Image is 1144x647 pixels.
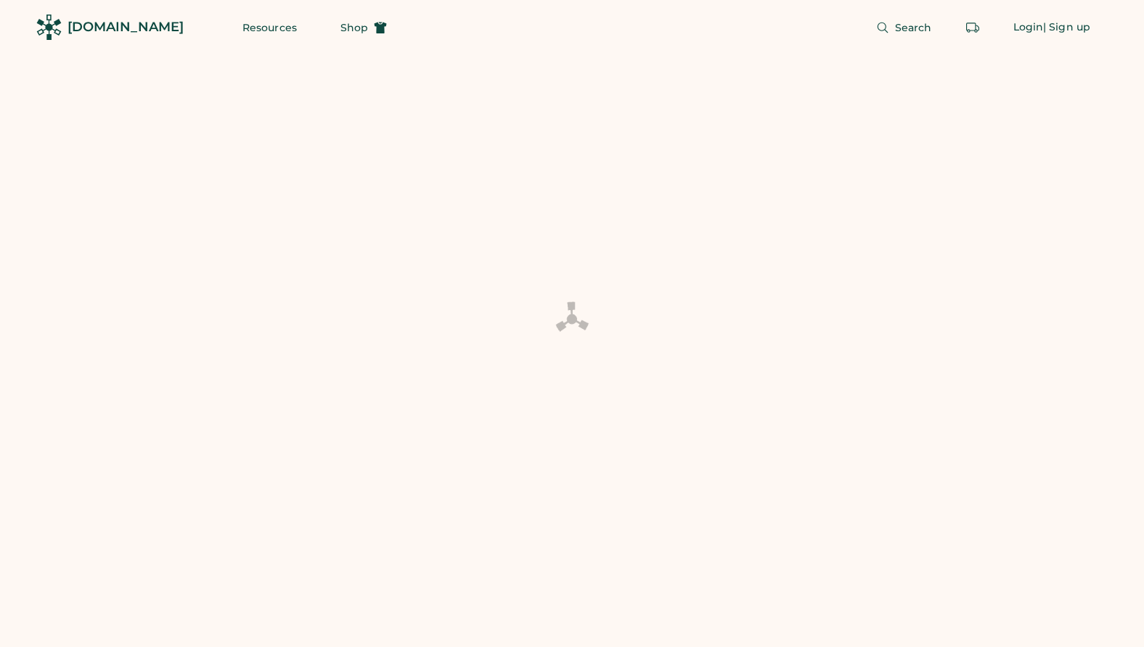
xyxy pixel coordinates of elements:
[895,23,932,33] span: Search
[1013,20,1044,35] div: Login
[225,13,314,42] button: Resources
[958,13,987,42] button: Retrieve an order
[1043,20,1090,35] div: | Sign up
[555,301,589,337] img: Platens-Black-Loader-Spin-rich%20black.webp
[859,13,949,42] button: Search
[36,15,62,40] img: Rendered Logo - Screens
[68,18,184,36] div: [DOMAIN_NAME]
[340,23,368,33] span: Shop
[323,13,404,42] button: Shop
